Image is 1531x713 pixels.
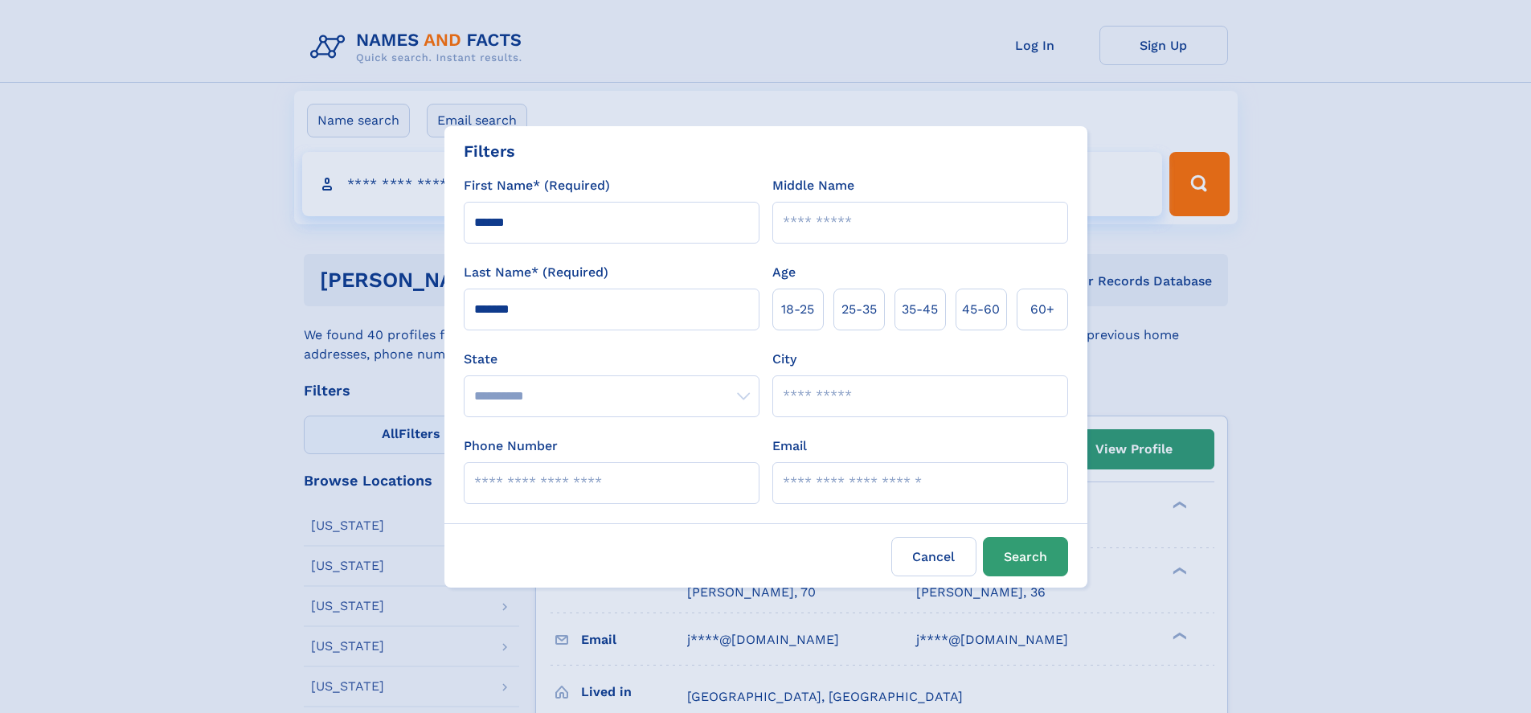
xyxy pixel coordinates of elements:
[464,139,515,163] div: Filters
[464,350,759,369] label: State
[772,436,807,456] label: Email
[1030,300,1054,319] span: 60+
[891,537,976,576] label: Cancel
[772,176,854,195] label: Middle Name
[841,300,877,319] span: 25‑35
[902,300,938,319] span: 35‑45
[772,350,796,369] label: City
[464,436,558,456] label: Phone Number
[464,263,608,282] label: Last Name* (Required)
[962,300,1000,319] span: 45‑60
[983,537,1068,576] button: Search
[772,263,796,282] label: Age
[781,300,814,319] span: 18‑25
[464,176,610,195] label: First Name* (Required)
